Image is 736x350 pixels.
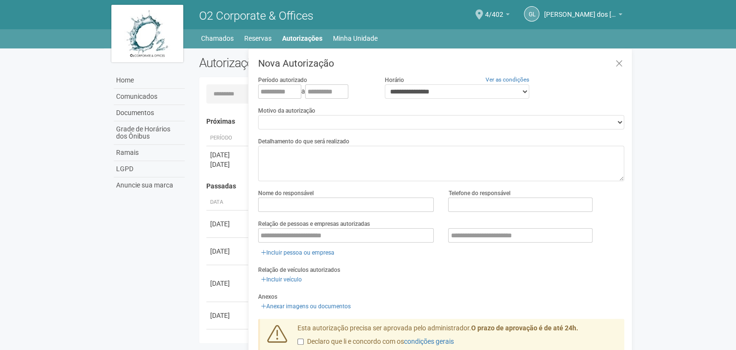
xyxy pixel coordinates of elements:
a: GL [524,6,539,22]
div: a [258,84,370,99]
a: Ramais [114,145,185,161]
input: Declaro que li e concordo com oscondições gerais [297,338,304,345]
h4: Passadas [206,183,617,190]
span: 4/402 [485,1,503,18]
label: Período autorizado [258,76,307,84]
label: Telefone do responsável [448,189,510,198]
th: Período [206,130,249,146]
a: Chamados [201,32,234,45]
span: Gabriel Lemos Carreira dos Reis [544,1,616,18]
h3: Nova Autorização [258,58,624,68]
strong: O prazo de aprovação é de até 24h. [471,324,578,332]
a: [PERSON_NAME] dos [PERSON_NAME] [544,12,622,20]
a: Autorizações [282,32,322,45]
label: Declaro que li e concordo com os [297,337,454,347]
h2: Autorizações [199,56,404,70]
div: [DATE] [210,279,246,288]
a: Anexar imagens ou documentos [258,301,354,312]
a: Reservas [244,32,272,45]
label: Nome do responsável [258,189,314,198]
label: Relação de pessoas e empresas autorizadas [258,220,370,228]
th: Data [206,195,249,210]
a: condições gerais [404,338,454,345]
a: Ver as condições [486,76,529,83]
span: O2 Corporate & Offices [199,9,313,23]
label: Anexos [258,292,277,301]
label: Relação de veículos autorizados [258,266,340,274]
div: [DATE] [210,219,246,229]
img: logo.jpg [111,5,183,62]
a: Home [114,72,185,89]
h4: Próximas [206,118,617,125]
a: Comunicados [114,89,185,105]
div: [DATE] [210,246,246,256]
a: LGPD [114,161,185,177]
a: Documentos [114,105,185,121]
a: Anuncie sua marca [114,177,185,193]
div: [DATE] [210,160,246,169]
div: [DATE] [210,150,246,160]
a: Minha Unidade [333,32,378,45]
label: Detalhamento do que será realizado [258,137,349,146]
a: Grade de Horários dos Ônibus [114,121,185,145]
a: Incluir veículo [258,274,305,285]
label: Horário [385,76,404,84]
div: [DATE] [210,311,246,320]
a: Incluir pessoa ou empresa [258,247,337,258]
a: 4/402 [485,12,510,20]
label: Motivo da autorização [258,106,315,115]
